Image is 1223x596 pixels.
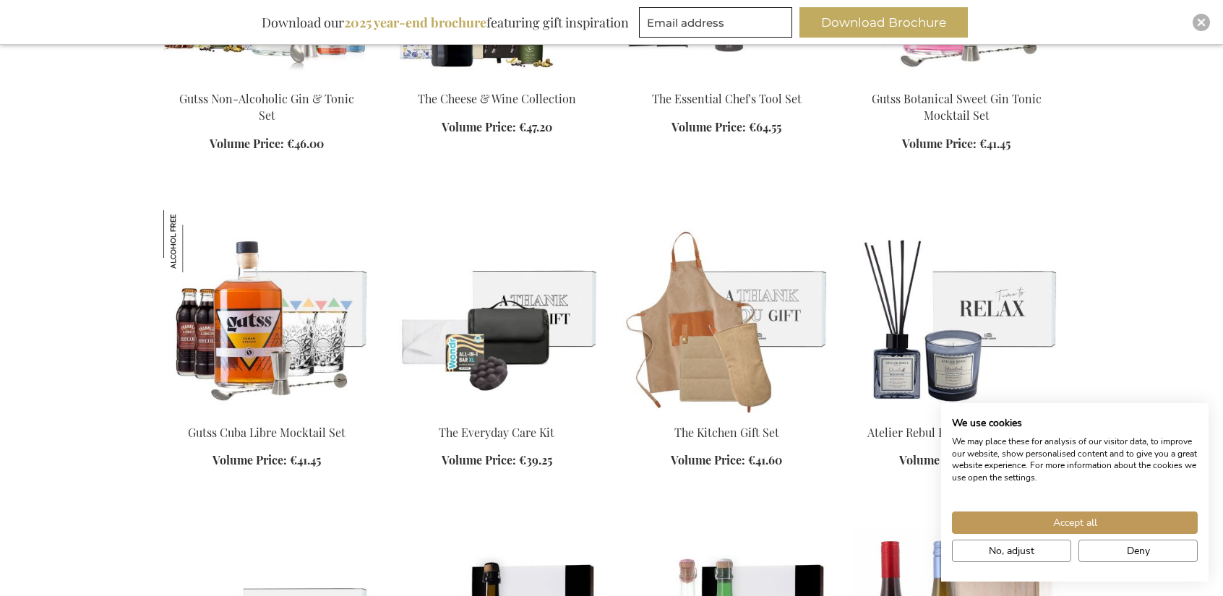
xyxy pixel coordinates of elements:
[163,407,370,420] a: Gutss Cuba Libre Mocktail Set Gutss Cuba Libre Mocktail Set
[1197,18,1206,27] img: Close
[671,119,781,136] a: Volume Price: €64.55
[213,452,321,469] a: Volume Price: €41.45
[210,136,324,152] a: Volume Price: €46.00
[179,91,354,123] a: Gutss Non-Alcoholic Gin & Tonic Set
[671,452,745,467] span: Volume Price:
[671,119,746,134] span: Volume Price:
[639,7,792,38] input: Email address
[623,210,830,413] img: The Kitchen Gift Set
[952,417,1198,430] h2: We use cookies
[393,210,600,413] img: The Everyday Care Kit
[1127,543,1150,558] span: Deny
[188,425,346,440] a: Gutss Cuba Libre Mocktail Set
[952,511,1198,534] button: Accept all cookies
[163,210,226,272] img: Gutss Cuba Libre Mocktail Set
[163,73,370,87] a: Gutss Non-Alcoholic Gin & Tonic Set
[623,407,830,420] a: The Kitchen Gift Set
[442,119,552,136] a: Volume Price: €47.20
[213,452,287,467] span: Volume Price:
[867,425,1045,440] a: Atelier Rebul Bosphorus Home Kit
[1078,540,1198,562] button: Deny all cookies
[853,73,1060,87] a: Gutss Botanical Sweet Gin Tonic Mocktail Set
[442,119,516,134] span: Volume Price:
[442,452,552,469] a: Volume Price: €39.25
[163,210,370,413] img: Gutss Cuba Libre Mocktail Set
[255,7,635,38] div: Download our featuring gift inspiration
[623,73,830,87] a: The Essential Chef's Tool Set
[853,407,1060,420] a: Atelier Rebul Bosphorus Home Kit
[748,452,782,467] span: €41.60
[749,119,781,134] span: €64.55
[439,425,554,440] a: The Everyday Care Kit
[1193,14,1210,31] div: Close
[899,452,974,467] span: Volume Price:
[442,452,516,467] span: Volume Price:
[393,73,600,87] a: The Cheese & Wine Collection
[393,407,600,420] a: The Everyday Care Kit
[952,540,1071,562] button: Adjust cookie preferences
[639,7,797,42] form: marketing offers and promotions
[899,452,1013,469] a: Volume Price: €48.00
[902,136,977,151] span: Volume Price:
[872,91,1042,123] a: Gutss Botanical Sweet Gin Tonic Mocktail Set
[1053,515,1097,530] span: Accept all
[952,436,1198,484] p: We may place these for analysis of our visitor data, to improve our website, show personalised co...
[652,91,802,106] a: The Essential Chef's Tool Set
[290,452,321,467] span: €41.45
[799,7,968,38] button: Download Brochure
[418,91,576,106] a: The Cheese & Wine Collection
[287,136,324,151] span: €46.00
[519,119,552,134] span: €47.20
[902,136,1010,152] a: Volume Price: €41.45
[979,136,1010,151] span: €41.45
[344,14,486,31] b: 2025 year-end brochure
[853,210,1060,413] img: Atelier Rebul Bosphorus Home Kit
[519,452,552,467] span: €39.25
[674,425,779,440] a: The Kitchen Gift Set
[671,452,782,469] a: Volume Price: €41.60
[210,136,284,151] span: Volume Price:
[989,543,1034,558] span: No, adjust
